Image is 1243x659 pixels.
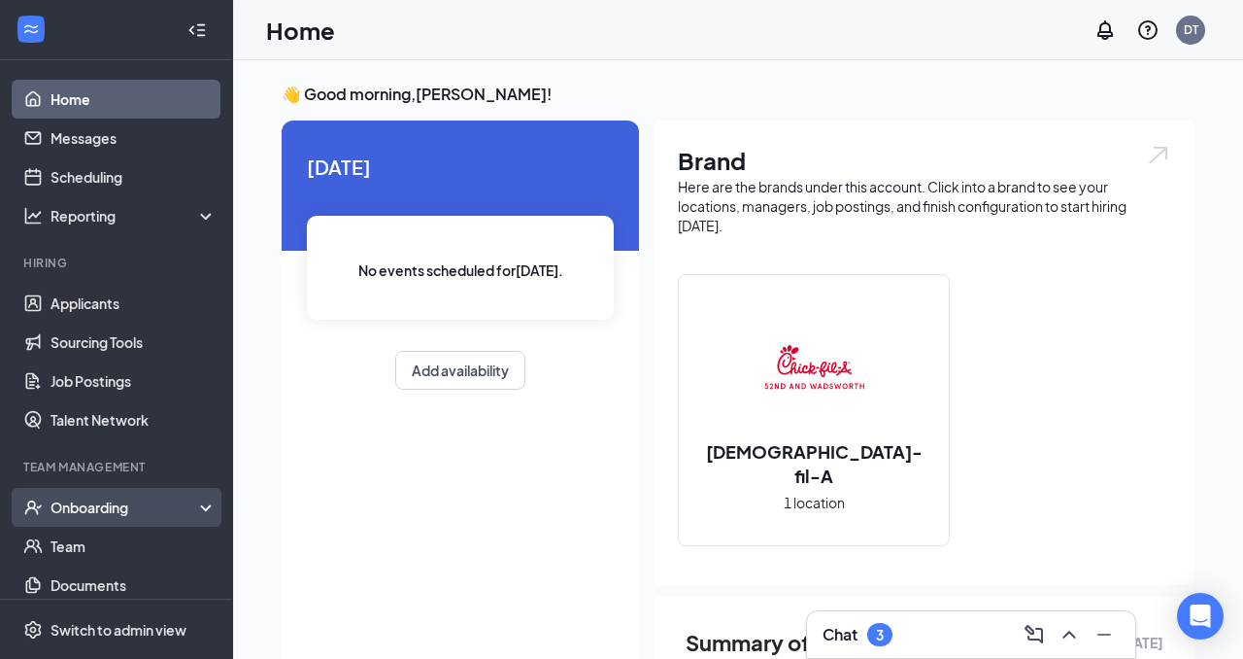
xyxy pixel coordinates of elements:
[1093,18,1117,42] svg: Notifications
[50,362,217,400] a: Job Postings
[1136,18,1159,42] svg: QuestionInfo
[50,527,217,566] a: Team
[876,627,884,643] div: 3
[678,177,1171,235] div: Here are the brands under this account. Click into a brand to see your locations, managers, job p...
[1146,144,1171,166] img: open.6027fd2a22e1237b5b06.svg
[23,498,43,517] svg: UserCheck
[266,14,335,47] h1: Home
[50,119,217,157] a: Messages
[23,255,213,271] div: Hiring
[50,80,217,119] a: Home
[1019,619,1050,650] button: ComposeMessage
[23,459,213,475] div: Team Management
[50,284,217,323] a: Applicants
[50,323,217,362] a: Sourcing Tools
[23,620,43,640] svg: Settings
[784,492,845,513] span: 1 location
[23,206,43,225] svg: Analysis
[50,157,217,196] a: Scheduling
[1023,623,1046,646] svg: ComposeMessage
[823,624,857,645] h3: Chat
[50,498,200,517] div: Onboarding
[358,260,563,281] span: No events scheduled for [DATE] .
[50,620,186,640] div: Switch to admin view
[50,400,217,439] a: Talent Network
[1058,623,1081,646] svg: ChevronUp
[1092,623,1116,646] svg: Minimize
[1177,593,1224,640] div: Open Intercom Messenger
[187,20,207,40] svg: Collapse
[50,566,217,605] a: Documents
[21,19,41,39] svg: WorkstreamLogo
[307,152,614,182] span: [DATE]
[752,307,876,432] img: Chick-fil-A
[678,144,1171,177] h1: Brand
[1089,619,1120,650] button: Minimize
[1054,619,1085,650] button: ChevronUp
[50,206,218,225] div: Reporting
[282,84,1194,105] h3: 👋 Good morning, [PERSON_NAME] !
[1184,21,1198,38] div: DT
[679,439,949,488] h2: [DEMOGRAPHIC_DATA]-fil-A
[395,351,525,390] button: Add availability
